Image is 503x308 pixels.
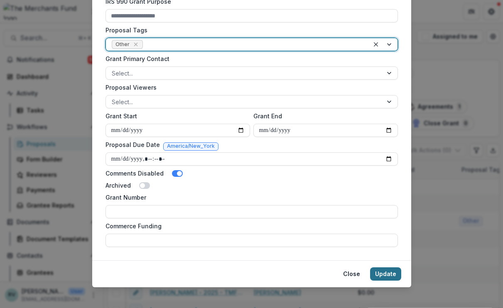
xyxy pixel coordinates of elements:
label: Commerce Funding [106,222,393,230]
span: America/New_York [167,143,215,149]
button: Close [338,267,365,281]
label: Proposal Due Date [106,140,160,149]
label: Proposal Viewers [106,83,393,92]
div: Clear selected options [371,39,381,49]
label: Grant Start [106,112,245,120]
label: Grant Primary Contact [106,54,393,63]
label: Grant End [253,112,393,120]
div: Remove Other [132,40,140,49]
span: Other [115,42,130,47]
label: Comments Disabled [106,169,164,178]
button: Update [370,267,401,281]
label: Proposal Tags [106,26,393,34]
label: Archived [106,181,131,190]
label: Grant Number [106,193,393,202]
